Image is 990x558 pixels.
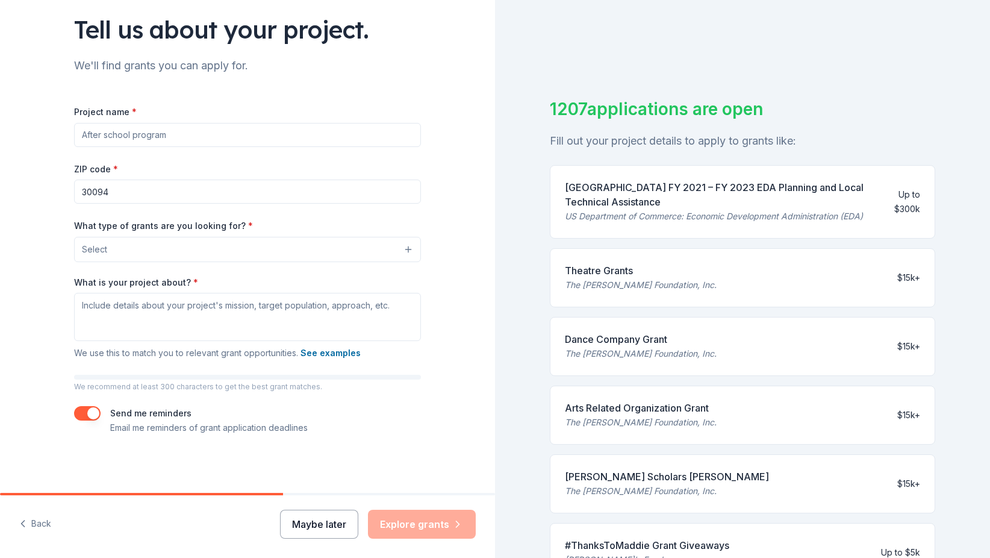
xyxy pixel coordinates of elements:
button: Select [74,237,421,262]
div: 1207 applications are open [550,96,935,122]
div: The [PERSON_NAME] Foundation, Inc. [565,415,717,430]
span: Select [82,242,107,257]
input: 12345 (U.S. only) [74,180,421,204]
div: The [PERSON_NAME] Foundation, Inc. [565,346,717,361]
div: Up to $300k [882,187,920,216]
div: [GEOGRAPHIC_DATA] FY 2021 – FY 2023 EDA Planning and Local Technical Assistance [565,180,872,209]
label: What is your project about? [74,277,198,289]
button: Back [19,512,51,537]
div: $15k+ [897,339,920,354]
div: Dance Company Grant [565,332,717,346]
p: Email me reminders of grant application deadlines [110,421,308,435]
div: Fill out your project details to apply to grants like: [550,131,935,151]
div: The [PERSON_NAME] Foundation, Inc. [565,278,717,292]
p: We recommend at least 300 characters to get the best grant matches. [74,382,421,392]
button: See examples [300,346,361,360]
div: [PERSON_NAME] Scholars [PERSON_NAME] [565,469,769,484]
div: $15k+ [897,477,920,491]
div: The [PERSON_NAME] Foundation, Inc. [565,484,769,498]
div: Tell us about your project. [74,13,421,46]
div: US Department of Commerce: Economic Development Administration (EDA) [565,209,872,224]
div: Arts Related Organization Grant [565,401,717,415]
div: $15k+ [897,271,920,285]
div: $15k+ [897,408,920,422]
div: Theatre Grants [565,263,717,278]
label: Send me reminders [110,408,191,418]
div: #ThanksToMaddie Grant Giveaways [565,538,729,553]
div: We'll find grants you can apply for. [74,56,421,75]
input: After school program [74,123,421,147]
label: ZIP code [74,163,118,175]
span: We use this to match you to relevant grant opportunities. [74,348,361,358]
label: What type of grants are you looking for? [74,220,253,232]
button: Maybe later [280,510,358,539]
label: Project name [74,106,137,118]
